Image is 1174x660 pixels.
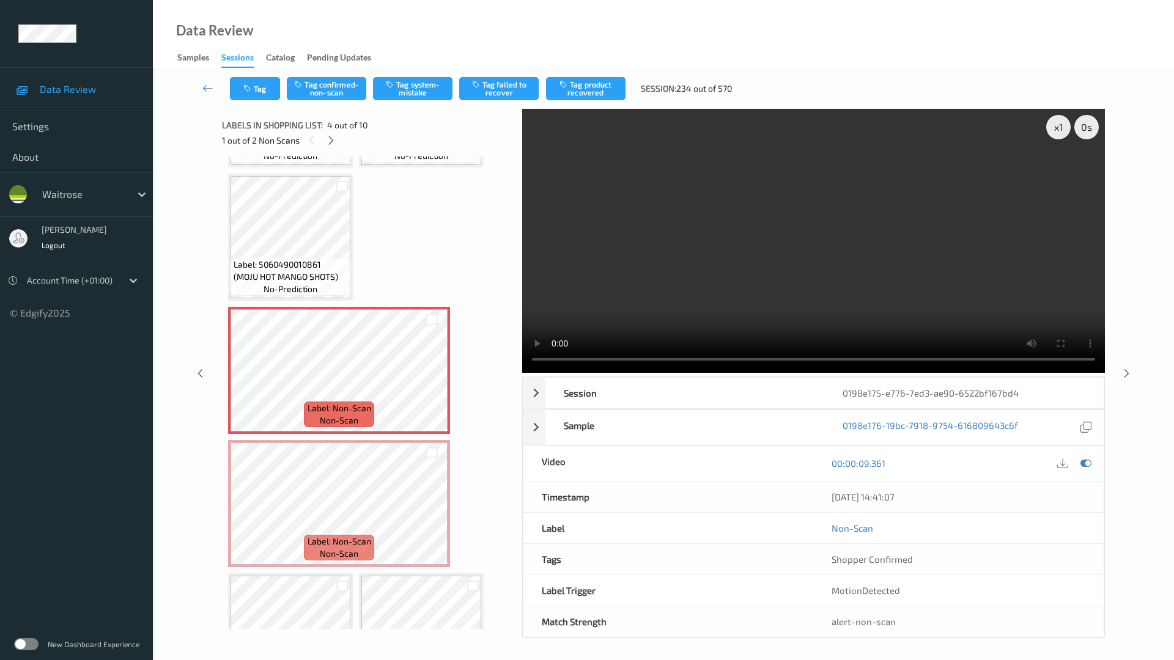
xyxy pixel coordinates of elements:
div: Match Strength [523,606,814,637]
a: Non-Scan [832,522,873,534]
a: 0198e176-19bc-7918-9754-616809643c6f [843,419,1018,436]
div: Label Trigger [523,575,814,606]
button: Tag product recovered [546,77,626,100]
div: Session [545,378,825,408]
a: Sessions [221,50,266,68]
button: Tag failed to recover [459,77,539,100]
div: [DATE] 14:41:07 [832,491,1085,503]
div: Timestamp [523,482,814,512]
div: Video [523,446,814,481]
div: Pending Updates [307,51,371,67]
div: Sessions [221,51,254,68]
span: Shopper Confirmed [832,554,913,565]
div: Sample [545,410,825,445]
span: non-scan [320,548,358,560]
span: Session: [641,82,676,95]
div: Catalog [266,51,295,67]
div: 0 s [1074,115,1099,139]
div: 1 out of 2 Non Scans [222,133,514,148]
div: Samples [177,51,209,67]
a: Catalog [266,50,307,67]
div: 0198e175-e776-7ed3-ae90-6522bf167bd4 [824,378,1104,408]
a: 00:00:09.361 [832,457,885,469]
a: Samples [177,50,221,67]
span: non-scan [320,414,358,427]
span: Labels in shopping list: [222,119,323,131]
div: Tags [523,544,814,574]
div: Label [523,513,814,543]
span: no-prediction [264,283,317,295]
span: Label: Non-Scan [308,535,371,548]
span: Label: Non-Scan [308,402,371,414]
button: Tag system-mistake [373,77,452,100]
span: 4 out of 10 [327,119,367,131]
div: Data Review [176,24,253,37]
span: no-prediction [394,150,448,162]
span: 234 out of 570 [676,82,732,95]
a: Pending Updates [307,50,383,67]
div: Sample0198e176-19bc-7918-9754-616809643c6f [523,409,1104,446]
button: Tag confirmed-non-scan [287,77,366,100]
span: Label: 5060490010861 (MOJU HOT MANGO SHOTS) [234,258,347,283]
div: Session0198e175-e776-7ed3-ae90-6522bf167bd4 [523,377,1104,409]
div: MotionDetected [813,575,1104,606]
div: alert-non-scan [832,615,1085,628]
span: no-prediction [264,150,317,162]
div: x 1 [1046,115,1071,139]
button: Tag [230,77,280,100]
